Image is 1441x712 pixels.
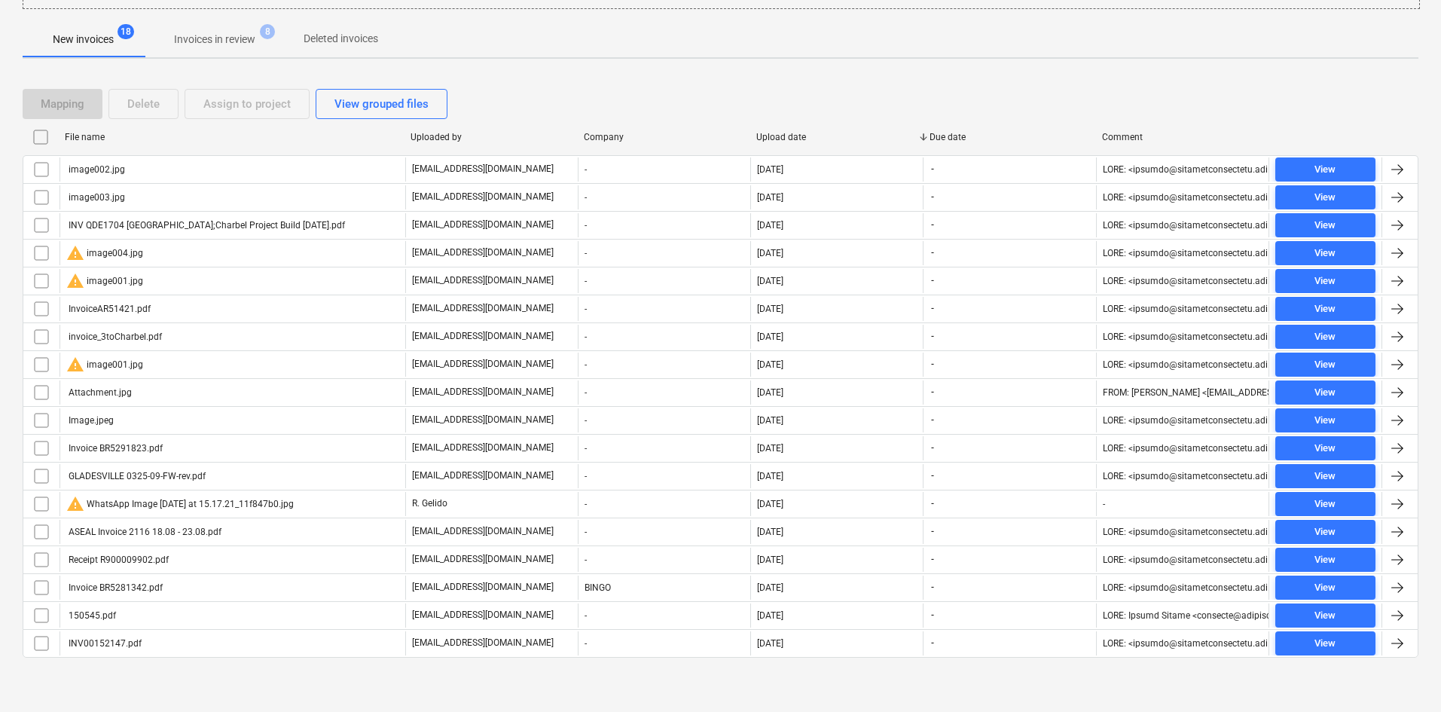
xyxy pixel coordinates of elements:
[412,637,554,649] p: [EMAIL_ADDRESS][DOMAIN_NAME]
[578,408,750,432] div: -
[578,297,750,321] div: -
[1314,356,1336,374] div: View
[930,330,936,343] span: -
[930,246,936,259] span: -
[1314,552,1336,569] div: View
[1275,269,1375,293] button: View
[66,356,84,374] span: warning
[757,387,783,398] div: [DATE]
[930,442,936,454] span: -
[66,555,169,565] div: Receipt R900009902.pdf
[66,356,143,374] div: image001.jpg
[757,527,783,537] div: [DATE]
[757,332,783,342] div: [DATE]
[53,32,114,47] p: New invoices
[757,220,783,231] div: [DATE]
[930,132,1091,142] div: Due date
[578,436,750,460] div: -
[756,132,917,142] div: Upload date
[66,415,114,426] div: Image.jpeg
[578,213,750,237] div: -
[412,191,554,203] p: [EMAIL_ADDRESS][DOMAIN_NAME]
[1275,213,1375,237] button: View
[66,638,142,649] div: INV00152147.pdf
[1314,273,1336,290] div: View
[66,272,84,290] span: warning
[578,520,750,544] div: -
[757,471,783,481] div: [DATE]
[1314,328,1336,346] div: View
[66,272,143,290] div: image001.jpg
[757,192,783,203] div: [DATE]
[578,548,750,572] div: -
[1366,640,1441,712] iframe: Chat Widget
[930,525,936,538] span: -
[930,469,936,482] span: -
[66,220,345,231] div: INV QDE1704 [GEOGRAPHIC_DATA];Charbel Project Build [DATE].pdf
[1275,464,1375,488] button: View
[66,495,294,513] div: WhatsApp Image [DATE] at 15.17.21_11f847b0.jpg
[412,442,554,454] p: [EMAIL_ADDRESS][DOMAIN_NAME]
[412,497,447,510] p: R. Gelido
[757,555,783,565] div: [DATE]
[66,610,116,621] div: 150545.pdf
[1103,499,1105,509] div: -
[66,192,125,203] div: image003.jpg
[930,218,936,231] span: -
[1102,132,1263,142] div: Comment
[412,302,554,315] p: [EMAIL_ADDRESS][DOMAIN_NAME]
[1314,440,1336,457] div: View
[66,387,132,398] div: Attachment.jpg
[930,358,936,371] span: -
[757,276,783,286] div: [DATE]
[66,244,143,262] div: image004.jpg
[757,582,783,593] div: [DATE]
[66,332,162,342] div: invoice_3toCharbel.pdf
[412,330,554,343] p: [EMAIL_ADDRESS][DOMAIN_NAME]
[1314,217,1336,234] div: View
[578,325,750,349] div: -
[930,581,936,594] span: -
[1314,635,1336,652] div: View
[66,527,221,537] div: ASEAL Invoice 2116 18.08 - 23.08.pdf
[930,553,936,566] span: -
[578,157,750,182] div: -
[1275,185,1375,209] button: View
[66,471,206,481] div: GLADESVILLE 0325-09-FW-rev.pdf
[1275,604,1375,628] button: View
[66,244,84,262] span: warning
[757,304,783,314] div: [DATE]
[118,24,134,39] span: 18
[1275,297,1375,321] button: View
[174,32,255,47] p: Invoices in review
[930,497,936,510] span: -
[757,415,783,426] div: [DATE]
[412,218,554,231] p: [EMAIL_ADDRESS][DOMAIN_NAME]
[757,499,783,509] div: [DATE]
[334,94,429,114] div: View grouped files
[578,604,750,628] div: -
[1314,579,1336,597] div: View
[930,163,936,176] span: -
[757,359,783,370] div: [DATE]
[578,576,750,600] div: BINGO
[260,24,275,39] span: 8
[578,492,750,516] div: -
[1314,496,1336,513] div: View
[412,274,554,287] p: [EMAIL_ADDRESS][DOMAIN_NAME]
[1275,492,1375,516] button: View
[412,163,554,176] p: [EMAIL_ADDRESS][DOMAIN_NAME]
[412,358,554,371] p: [EMAIL_ADDRESS][DOMAIN_NAME]
[1314,384,1336,402] div: View
[66,443,163,454] div: Invoice BR5291823.pdf
[1275,353,1375,377] button: View
[1275,576,1375,600] button: View
[66,582,163,593] div: Invoice BR5281342.pdf
[1314,412,1336,429] div: View
[1314,189,1336,206] div: View
[1275,325,1375,349] button: View
[1275,380,1375,405] button: View
[930,386,936,399] span: -
[1275,157,1375,182] button: View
